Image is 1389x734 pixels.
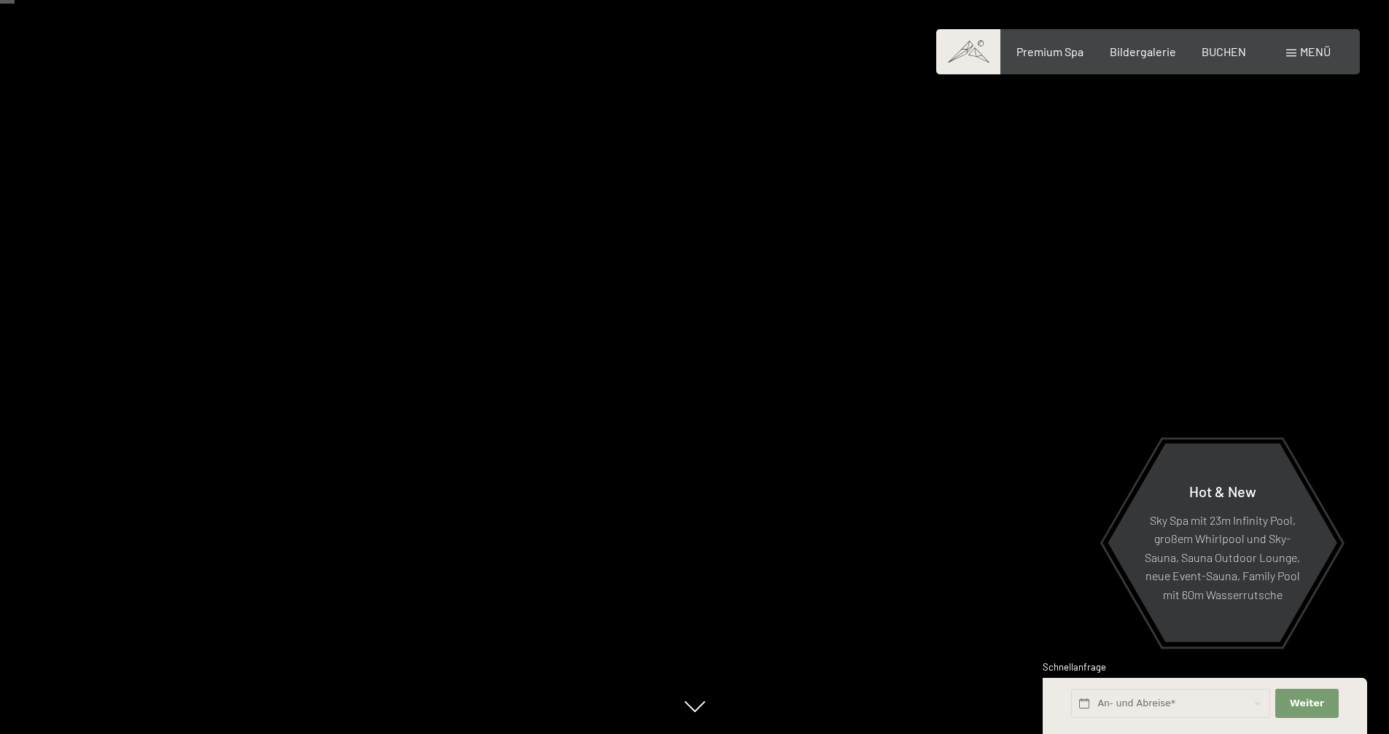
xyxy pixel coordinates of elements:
span: Schnellanfrage [1043,661,1106,673]
p: Sky Spa mit 23m Infinity Pool, großem Whirlpool und Sky-Sauna, Sauna Outdoor Lounge, neue Event-S... [1143,510,1302,604]
span: Hot & New [1189,482,1256,499]
a: Premium Spa [1016,44,1083,58]
a: BUCHEN [1202,44,1246,58]
button: Weiter [1275,689,1338,719]
a: Hot & New Sky Spa mit 23m Infinity Pool, großem Whirlpool und Sky-Sauna, Sauna Outdoor Lounge, ne... [1107,442,1338,643]
a: Bildergalerie [1110,44,1176,58]
span: Weiter [1290,697,1324,710]
span: Menü [1300,44,1331,58]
